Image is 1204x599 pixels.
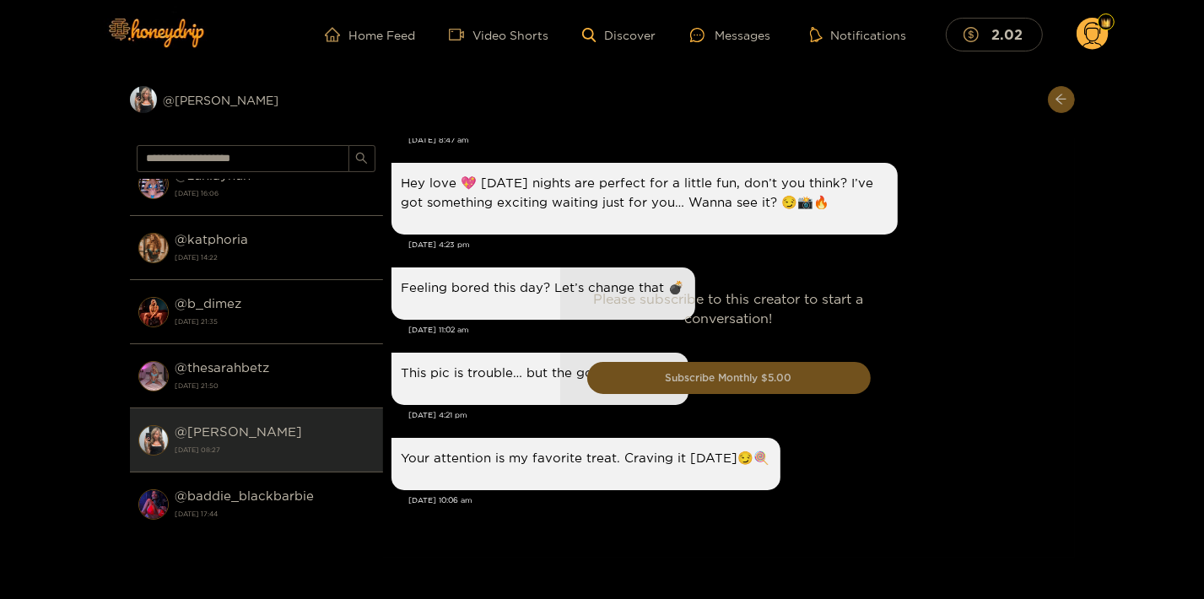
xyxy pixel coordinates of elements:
[138,361,169,391] img: conversation
[175,442,375,457] strong: [DATE] 08:27
[348,145,375,172] button: search
[175,314,375,329] strong: [DATE] 21:35
[175,232,249,246] strong: @ katphoria
[175,360,270,375] strong: @ thesarahbetz
[989,25,1025,43] mark: 2.02
[175,488,315,503] strong: @ baddie_blackbarbie
[449,27,472,42] span: video-camera
[175,506,375,521] strong: [DATE] 17:44
[582,28,656,42] a: Discover
[449,27,548,42] a: Video Shorts
[175,424,303,439] strong: @ [PERSON_NAME]
[1101,18,1111,28] img: Fan Level
[175,378,375,393] strong: [DATE] 21:50
[805,26,912,43] button: Notifications
[690,25,771,45] div: Messages
[175,186,375,201] strong: [DATE] 16:06
[946,18,1043,51] button: 2.02
[138,297,169,327] img: conversation
[325,27,415,42] a: Home Feed
[138,489,169,520] img: conversation
[175,250,375,265] strong: [DATE] 14:22
[175,296,242,310] strong: @ b_dimez
[355,152,368,166] span: search
[1048,86,1075,113] button: arrow-left
[130,86,383,113] div: @[PERSON_NAME]
[964,27,987,42] span: dollar
[587,362,871,394] button: Subscribe Monthly $5.00
[138,169,169,199] img: conversation
[587,289,871,328] p: Please subscribe to this creator to start a conversation!
[325,27,348,42] span: home
[1055,93,1067,107] span: arrow-left
[138,425,169,456] img: conversation
[138,233,169,263] img: conversation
